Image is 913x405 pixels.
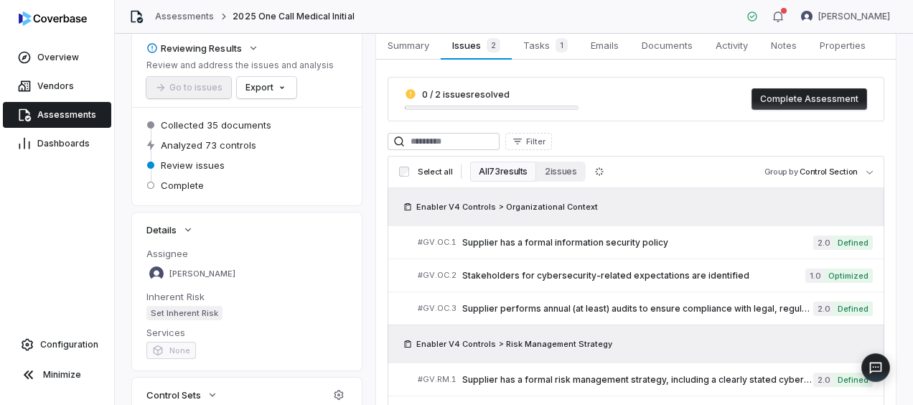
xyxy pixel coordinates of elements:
[418,374,456,385] span: # GV.RM.1
[446,35,505,55] span: Issues
[149,266,164,281] img: Kourtney Shields avatar
[161,139,256,152] span: Analyzed 73 controls
[142,217,198,243] button: Details
[3,102,111,128] a: Assessments
[470,162,536,182] button: All 73 results
[792,6,899,27] button: Kourtney Shields avatar[PERSON_NAME]
[142,35,263,61] button: Reviewing Results
[462,237,813,248] span: Supplier has a formal information security policy
[710,36,754,55] span: Activity
[833,236,873,250] span: Defined
[824,269,873,283] span: Optimized
[161,159,225,172] span: Review issues
[40,339,98,350] span: Configuration
[161,118,271,131] span: Collected 35 documents
[43,369,81,381] span: Minimize
[399,167,409,177] input: Select all
[146,247,347,260] dt: Assignee
[536,162,585,182] button: 2 issues
[382,36,435,55] span: Summary
[462,270,805,281] span: Stakeholders for cybersecurity-related expectations are identified
[37,109,96,121] span: Assessments
[233,11,354,22] span: 2025 One Call Medical Initial
[418,167,452,177] span: Select all
[585,36,624,55] span: Emails
[518,35,573,55] span: Tasks
[37,52,79,63] span: Overview
[833,373,873,387] span: Defined
[418,303,456,314] span: # GV.OC.3
[526,136,546,147] span: Filter
[416,338,612,350] span: Enabler V4 Controls > Risk Management Strategy
[146,60,334,71] p: Review and address the issues and analysis
[487,38,500,52] span: 2
[146,42,242,55] div: Reviewing Results
[169,269,235,279] span: [PERSON_NAME]
[146,223,177,236] span: Details
[161,179,204,192] span: Complete
[418,259,873,292] a: #GV.OC.2Stakeholders for cybersecurity-related expectations are identified1.0Optimized
[237,77,296,98] button: Export
[6,332,108,358] a: Configuration
[818,11,890,22] span: [PERSON_NAME]
[418,226,873,259] a: #GV.OC.1Supplier has a formal information security policy2.0Defined
[6,360,108,389] button: Minimize
[636,36,698,55] span: Documents
[462,374,813,386] span: Supplier has a formal risk management strategy, including a clearly stated cybersecurity risk man...
[146,326,347,339] dt: Services
[813,302,833,316] span: 2.0
[19,11,87,26] img: logo-D7KZi-bG.svg
[418,363,873,396] a: #GV.RM.1Supplier has a formal risk management strategy, including a clearly stated cybersecurity ...
[146,388,201,401] span: Control Sets
[556,38,568,52] span: 1
[3,45,111,70] a: Overview
[813,373,833,387] span: 2.0
[3,73,111,99] a: Vendors
[752,88,867,110] button: Complete Assessment
[462,303,813,315] span: Supplier performs annual (at least) audits to ensure compliance with legal, regulatory, and indus...
[801,11,813,22] img: Kourtney Shields avatar
[3,131,111,157] a: Dashboards
[146,306,223,320] span: Set Inherent Risk
[805,269,824,283] span: 1.0
[833,302,873,316] span: Defined
[146,290,347,303] dt: Inherent Risk
[764,167,798,177] span: Group by
[155,11,214,22] a: Assessments
[505,133,552,150] button: Filter
[37,80,74,92] span: Vendors
[418,292,873,325] a: #GV.OC.3Supplier performs annual (at least) audits to ensure compliance with legal, regulatory, a...
[814,36,871,55] span: Properties
[765,36,802,55] span: Notes
[418,237,456,248] span: # GV.OC.1
[37,138,90,149] span: Dashboards
[422,89,510,100] span: 0 / 2 issues resolved
[813,236,833,250] span: 2.0
[416,201,598,213] span: Enabler V4 Controls > Organizational Context
[418,270,456,281] span: # GV.OC.2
